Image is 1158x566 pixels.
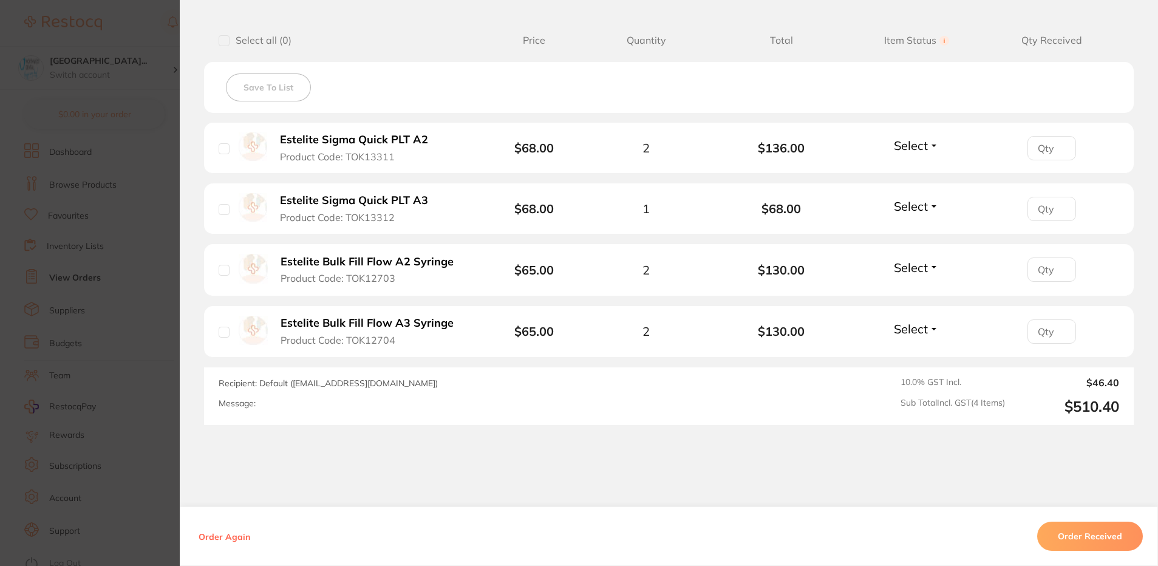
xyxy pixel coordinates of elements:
[894,321,928,336] span: Select
[281,256,454,268] b: Estelite Bulk Fill Flow A2 Syringe
[642,324,650,338] span: 2
[514,324,554,339] b: $65.00
[894,260,928,275] span: Select
[714,202,849,216] b: $68.00
[277,255,467,285] button: Estelite Bulk Fill Flow A2 Syringe Product Code: TOK12703
[1027,319,1076,344] input: Qty
[1037,522,1143,551] button: Order Received
[281,335,395,346] span: Product Code: TOK12704
[239,316,268,345] img: Estelite Bulk Fill Flow A3 Syringe
[239,193,267,222] img: Estelite Sigma Quick PLT A3
[514,140,554,155] b: $68.00
[579,35,714,46] span: Quantity
[890,321,942,336] button: Select
[280,212,395,223] span: Product Code: TOK13312
[642,202,650,216] span: 1
[1027,197,1076,221] input: Qty
[1015,398,1119,415] output: $510.40
[514,262,554,278] b: $65.00
[276,194,442,223] button: Estelite Sigma Quick PLT A3 Product Code: TOK13312
[849,35,984,46] span: Item Status
[890,199,942,214] button: Select
[901,377,1005,388] span: 10.0 % GST Incl.
[642,141,650,155] span: 2
[277,316,467,346] button: Estelite Bulk Fill Flow A3 Syringe Product Code: TOK12704
[890,138,942,153] button: Select
[226,73,311,101] button: Save To List
[894,199,928,214] span: Select
[1027,136,1076,160] input: Qty
[276,133,442,163] button: Estelite Sigma Quick PLT A2 Product Code: TOK13311
[281,317,454,330] b: Estelite Bulk Fill Flow A3 Syringe
[239,132,267,161] img: Estelite Sigma Quick PLT A2
[890,260,942,275] button: Select
[714,141,849,155] b: $136.00
[219,378,438,389] span: Recipient: Default ( [EMAIL_ADDRESS][DOMAIN_NAME] )
[714,35,849,46] span: Total
[1015,377,1119,388] output: $46.40
[195,531,254,542] button: Order Again
[489,35,579,46] span: Price
[714,324,849,338] b: $130.00
[714,263,849,277] b: $130.00
[642,263,650,277] span: 2
[239,254,268,283] img: Estelite Bulk Fill Flow A2 Syringe
[514,201,554,216] b: $68.00
[281,273,395,284] span: Product Code: TOK12703
[1027,257,1076,282] input: Qty
[984,35,1119,46] span: Qty Received
[280,194,428,207] b: Estelite Sigma Quick PLT A3
[230,35,291,46] span: Select all ( 0 )
[219,398,256,409] label: Message:
[901,398,1005,415] span: Sub Total Incl. GST ( 4 Items)
[894,138,928,153] span: Select
[280,134,428,146] b: Estelite Sigma Quick PLT A2
[280,151,395,162] span: Product Code: TOK13311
